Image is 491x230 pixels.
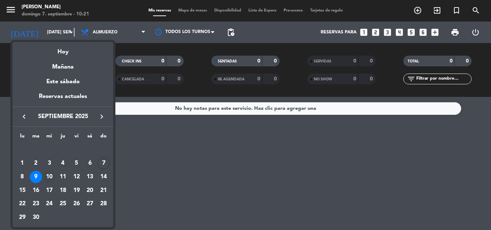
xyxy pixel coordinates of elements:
[70,184,83,197] td: 19 de septiembre de 2025
[15,197,29,211] td: 22 de septiembre de 2025
[95,112,108,121] button: keyboard_arrow_right
[70,198,83,210] div: 26
[57,171,69,183] div: 11
[43,198,55,210] div: 24
[29,184,43,197] td: 16 de septiembre de 2025
[56,157,70,170] td: 4 de septiembre de 2025
[57,198,69,210] div: 25
[83,184,97,197] td: 20 de septiembre de 2025
[97,170,110,184] td: 14 de septiembre de 2025
[29,157,43,170] td: 2 de septiembre de 2025
[43,157,55,169] div: 3
[30,171,42,183] div: 9
[42,132,56,143] th: miércoles
[42,157,56,170] td: 3 de septiembre de 2025
[18,112,31,121] button: keyboard_arrow_left
[16,184,28,197] div: 15
[15,170,29,184] td: 8 de septiembre de 2025
[30,198,42,210] div: 23
[43,184,55,197] div: 17
[43,171,55,183] div: 10
[16,157,28,169] div: 1
[56,170,70,184] td: 11 de septiembre de 2025
[15,157,29,170] td: 1 de septiembre de 2025
[97,184,110,197] td: 21 de septiembre de 2025
[97,197,110,211] td: 28 de septiembre de 2025
[57,184,69,197] div: 18
[57,157,69,169] div: 4
[29,132,43,143] th: martes
[15,132,29,143] th: lunes
[56,197,70,211] td: 25 de septiembre de 2025
[70,197,83,211] td: 26 de septiembre de 2025
[84,184,96,197] div: 20
[13,72,113,92] div: Este sábado
[70,157,83,170] td: 5 de septiembre de 2025
[13,57,113,72] div: Mañana
[70,171,83,183] div: 12
[97,157,110,169] div: 7
[97,198,110,210] div: 28
[70,157,83,169] div: 5
[15,184,29,197] td: 15 de septiembre de 2025
[70,184,83,197] div: 19
[29,197,43,211] td: 23 de septiembre de 2025
[97,157,110,170] td: 7 de septiembre de 2025
[97,171,110,183] div: 14
[97,132,110,143] th: domingo
[84,157,96,169] div: 6
[16,171,28,183] div: 8
[29,170,43,184] td: 9 de septiembre de 2025
[15,211,29,224] td: 29 de septiembre de 2025
[16,211,28,224] div: 29
[31,112,95,121] span: septiembre 2025
[30,157,42,169] div: 2
[83,157,97,170] td: 6 de septiembre de 2025
[56,184,70,197] td: 18 de septiembre de 2025
[97,112,106,121] i: keyboard_arrow_right
[70,132,83,143] th: viernes
[42,170,56,184] td: 10 de septiembre de 2025
[20,112,28,121] i: keyboard_arrow_left
[42,184,56,197] td: 17 de septiembre de 2025
[84,171,96,183] div: 13
[97,184,110,197] div: 21
[70,170,83,184] td: 12 de septiembre de 2025
[15,143,110,157] td: SEP.
[83,132,97,143] th: sábado
[30,184,42,197] div: 16
[16,198,28,210] div: 22
[83,197,97,211] td: 27 de septiembre de 2025
[29,211,43,224] td: 30 de septiembre de 2025
[83,170,97,184] td: 13 de septiembre de 2025
[42,197,56,211] td: 24 de septiembre de 2025
[30,211,42,224] div: 30
[84,198,96,210] div: 27
[56,132,70,143] th: jueves
[13,42,113,57] div: Hoy
[13,92,113,107] div: Reservas actuales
